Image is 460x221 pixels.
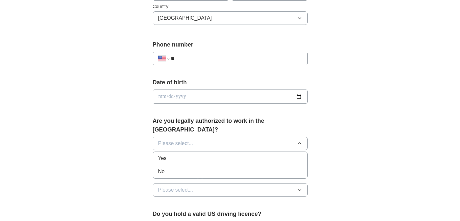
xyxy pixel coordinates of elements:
[153,11,308,25] button: [GEOGRAPHIC_DATA]
[153,137,308,150] button: Please select...
[153,210,308,218] label: Do you hold a valid US driving licence?
[158,154,167,162] span: Yes
[153,3,308,10] label: Country
[153,117,308,134] label: Are you legally authorized to work in the [GEOGRAPHIC_DATA]?
[153,40,308,49] label: Phone number
[158,186,193,194] span: Please select...
[158,140,193,147] span: Please select...
[153,78,308,87] label: Date of birth
[158,14,212,22] span: [GEOGRAPHIC_DATA]
[158,168,165,175] span: No
[153,183,308,197] button: Please select...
